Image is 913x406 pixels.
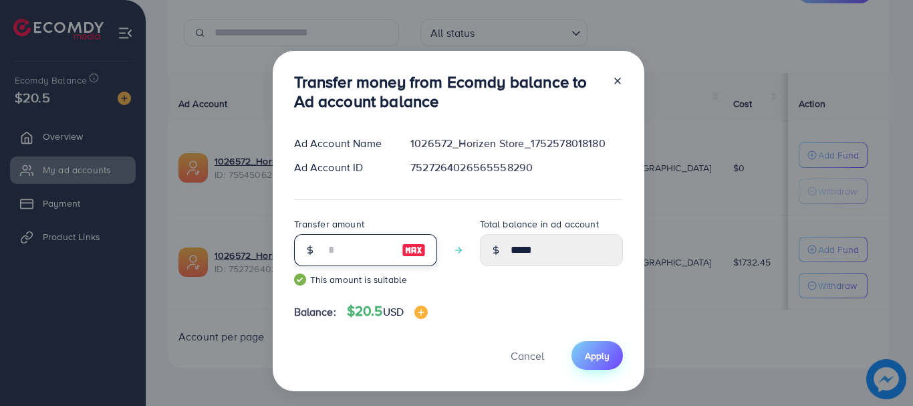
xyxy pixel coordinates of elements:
img: guide [294,274,306,286]
div: 1026572_Horizen Store_1752578018180 [400,136,633,151]
h4: $20.5 [347,303,428,320]
span: Cancel [511,348,544,363]
h3: Transfer money from Ecomdy balance to Ad account balance [294,72,602,111]
label: Transfer amount [294,217,364,231]
label: Total balance in ad account [480,217,599,231]
button: Cancel [494,341,561,370]
span: Balance: [294,304,336,320]
span: Apply [585,349,610,363]
small: This amount is suitable [294,273,437,286]
div: Ad Account Name [283,136,400,151]
span: USD [383,304,404,319]
img: image [414,306,428,319]
div: 7527264026565558290 [400,160,633,175]
div: Ad Account ID [283,160,400,175]
button: Apply [571,341,623,370]
img: image [402,242,426,258]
